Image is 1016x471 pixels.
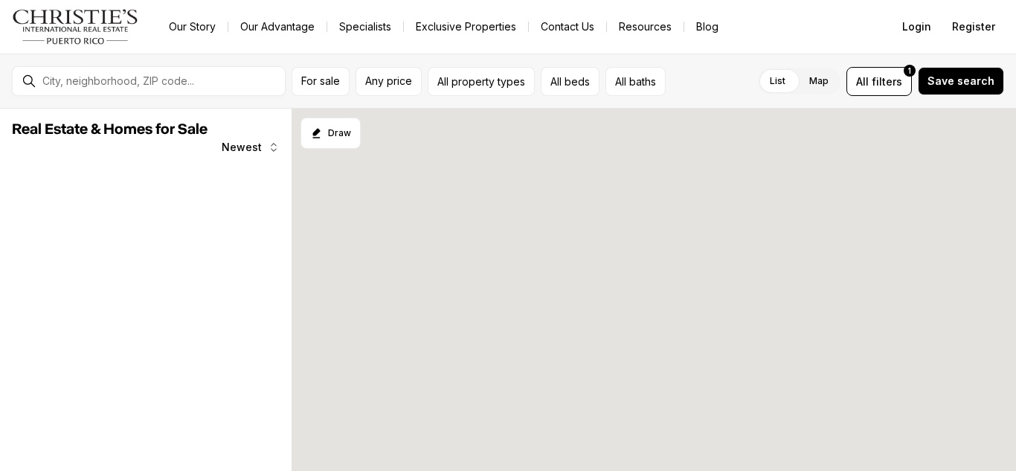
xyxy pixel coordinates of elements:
button: All beds [541,67,599,96]
button: Any price [356,67,422,96]
button: For sale [292,67,350,96]
a: Blog [684,16,730,37]
button: Login [893,12,940,42]
button: Start drawing [300,118,361,149]
span: 1 [908,65,911,77]
a: Our Advantage [228,16,327,37]
span: Save search [927,75,994,87]
span: Newest [222,141,262,153]
span: All [856,74,869,89]
button: All baths [605,67,666,96]
label: Map [797,68,840,94]
a: Exclusive Properties [404,16,528,37]
span: For sale [301,75,340,87]
span: Register [952,21,995,33]
img: logo [12,9,139,45]
button: Allfilters1 [846,67,912,96]
button: All property types [428,67,535,96]
button: Register [943,12,1004,42]
span: filters [872,74,902,89]
a: Our Story [157,16,228,37]
a: Resources [607,16,684,37]
a: Specialists [327,16,403,37]
span: Login [902,21,931,33]
button: Contact Us [529,16,606,37]
label: List [758,68,797,94]
button: Newest [213,132,289,162]
span: Real Estate & Homes for Sale [12,122,208,137]
button: Save search [918,67,1004,95]
span: Any price [365,75,412,87]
